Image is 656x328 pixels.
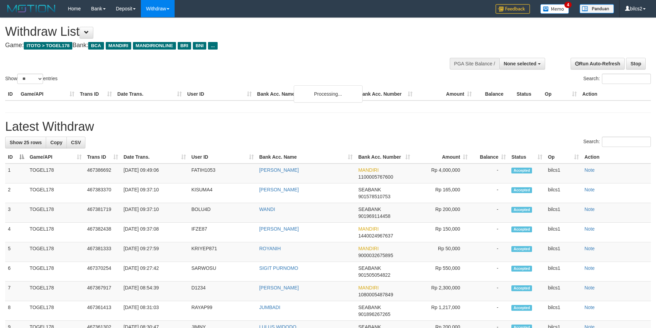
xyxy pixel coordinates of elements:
td: - [470,223,509,242]
span: Copy 901505054822 to clipboard [358,272,390,278]
td: IFZE87 [189,223,257,242]
td: 467370254 [84,262,121,282]
td: 467386692 [84,163,121,183]
td: 467367917 [84,282,121,301]
td: [DATE] 09:27:42 [121,262,189,282]
th: Balance: activate to sort column ascending [470,151,509,163]
th: Trans ID [77,88,115,100]
span: Accepted [511,246,532,252]
th: Bank Acc. Name [254,88,356,100]
span: Accepted [511,266,532,272]
td: [DATE] 09:37:10 [121,203,189,223]
td: Rp 4,000,000 [413,163,470,183]
td: FATIH1053 [189,163,257,183]
img: Button%20Memo.svg [540,4,569,14]
td: TOGEL178 [27,262,84,282]
td: 8 [5,301,27,321]
td: TOGEL178 [27,282,84,301]
td: Rp 200,000 [413,203,470,223]
td: bilcs1 [545,262,582,282]
td: D1234 [189,282,257,301]
td: 7 [5,282,27,301]
a: Stop [626,58,646,70]
td: bilcs1 [545,282,582,301]
span: SEABANK [358,187,381,192]
td: Rp 550,000 [413,262,470,282]
td: [DATE] 09:37:08 [121,223,189,242]
td: bilcs1 [545,223,582,242]
a: [PERSON_NAME] [259,187,299,192]
th: Balance [475,88,514,100]
th: Game/API [18,88,77,100]
td: TOGEL178 [27,183,84,203]
a: Copy [46,137,67,148]
td: - [470,262,509,282]
a: Note [584,226,595,232]
span: Copy 901969114458 to clipboard [358,213,390,219]
td: - [470,203,509,223]
span: Copy 901896267265 to clipboard [358,311,390,317]
span: Copy 901578510753 to clipboard [358,194,390,199]
span: Accepted [511,207,532,213]
td: 467383370 [84,183,121,203]
td: - [470,183,509,203]
span: MANDIRI [358,285,378,290]
td: [DATE] 08:54:39 [121,282,189,301]
th: Action [580,88,651,100]
th: ID [5,88,18,100]
a: Note [584,265,595,271]
span: ... [208,42,217,50]
td: Rp 165,000 [413,183,470,203]
td: bilcs1 [545,301,582,321]
div: PGA Site Balance / [450,58,499,70]
td: [DATE] 09:49:06 [121,163,189,183]
td: 2 [5,183,27,203]
td: 5 [5,242,27,262]
td: BOLU4D [189,203,257,223]
span: Accepted [511,226,532,232]
td: bilcs1 [545,183,582,203]
a: Note [584,207,595,212]
td: KRIYEP871 [189,242,257,262]
td: TOGEL178 [27,301,84,321]
td: - [470,163,509,183]
span: Accepted [511,285,532,291]
th: User ID: activate to sort column ascending [189,151,257,163]
span: Copy 9000032675895 to clipboard [358,253,393,258]
td: TOGEL178 [27,242,84,262]
th: User ID [185,88,254,100]
h1: Latest Withdraw [5,120,651,134]
th: Op: activate to sort column ascending [545,151,582,163]
a: Run Auto-Refresh [571,58,625,70]
a: SIGIT PURNOMO [259,265,298,271]
a: Note [584,167,595,173]
a: Note [584,187,595,192]
span: MANDIRI [106,42,131,50]
span: CSV [71,140,81,145]
td: - [470,242,509,262]
span: Copy 1080005487849 to clipboard [358,292,393,297]
a: Note [584,246,595,251]
h1: Withdraw List [5,25,430,39]
a: [PERSON_NAME] [259,226,299,232]
span: None selected [504,61,537,66]
input: Search: [602,74,651,84]
th: Bank Acc. Number [356,88,415,100]
a: ROYANIH [259,246,281,251]
a: [PERSON_NAME] [259,285,299,290]
span: SEABANK [358,305,381,310]
td: 3 [5,203,27,223]
td: - [470,301,509,321]
img: MOTION_logo.png [5,3,58,14]
td: 467381333 [84,242,121,262]
td: 467381719 [84,203,121,223]
span: BCA [88,42,104,50]
th: Amount: activate to sort column ascending [413,151,470,163]
td: 467361413 [84,301,121,321]
th: Trans ID: activate to sort column ascending [84,151,121,163]
div: Processing... [294,85,363,103]
button: None selected [499,58,545,70]
td: TOGEL178 [27,223,84,242]
td: Rp 50,000 [413,242,470,262]
td: bilcs1 [545,163,582,183]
